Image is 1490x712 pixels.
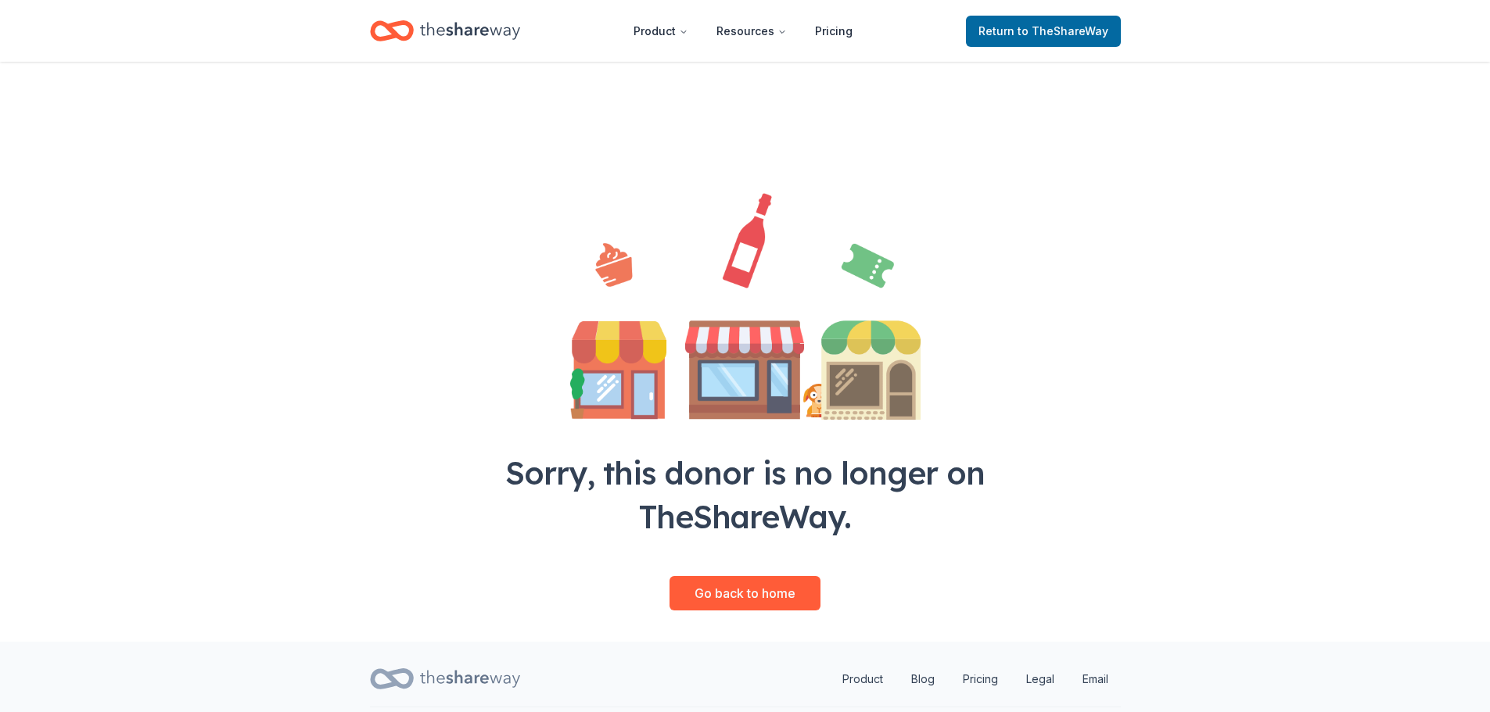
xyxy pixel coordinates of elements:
[670,576,820,610] a: Go back to home
[950,664,1011,695] a: Pricing
[621,16,701,47] button: Product
[621,13,865,49] nav: Main
[830,664,896,695] a: Product
[830,664,1121,695] nav: quick links
[1014,664,1067,695] a: Legal
[1070,664,1121,695] a: Email
[370,13,520,49] a: Home
[802,16,865,47] a: Pricing
[966,16,1121,47] a: Returnto TheShareWay
[570,193,921,420] img: Illustration for landing page
[899,664,947,695] a: Blog
[978,22,1108,41] span: Return
[704,16,799,47] button: Resources
[470,451,1021,538] div: Sorry, this donor is no longer on TheShareWay.
[1018,24,1108,38] span: to TheShareWay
